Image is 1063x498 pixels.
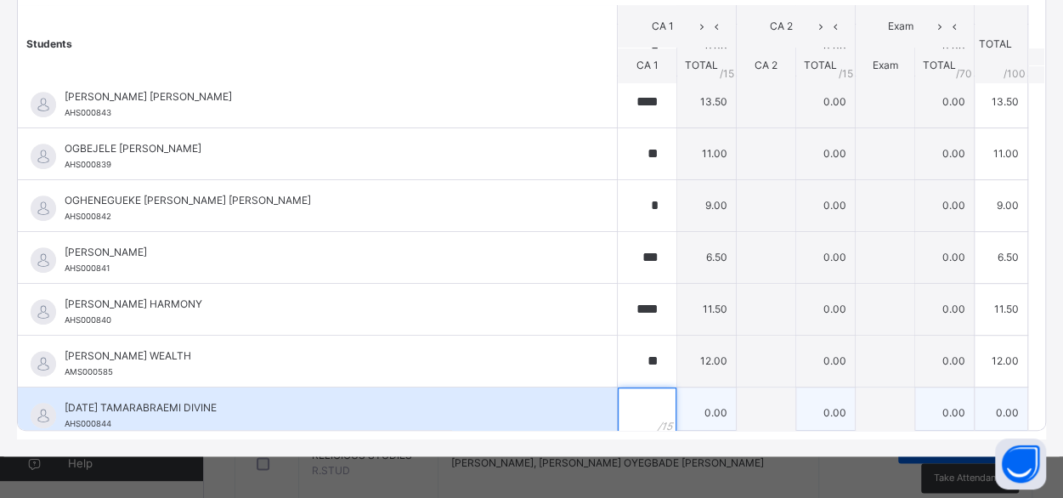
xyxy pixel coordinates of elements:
[636,59,659,72] span: CA 1
[915,231,975,283] td: 0.00
[915,335,975,387] td: 0.00
[65,297,579,312] span: [PERSON_NAME] HARMONY
[923,59,956,72] span: TOTAL
[65,193,579,208] span: OGHENEGUEKE [PERSON_NAME] [PERSON_NAME]
[65,160,111,169] span: AHS000839
[31,195,56,221] img: default.svg
[26,37,72,50] span: Students
[749,20,813,35] span: CA 2
[1004,66,1026,82] span: /100
[915,283,975,335] td: 0.00
[975,283,1028,335] td: 11.50
[975,335,1028,387] td: 12.00
[65,348,579,364] span: [PERSON_NAME] WEALTH
[796,179,856,231] td: 0.00
[65,212,111,221] span: AHS000842
[915,387,975,439] td: 0.00
[868,20,932,35] span: Exam
[65,315,111,325] span: AHS000840
[720,66,734,82] span: / 15
[685,59,718,72] span: TOTAL
[65,263,110,273] span: AHS000841
[975,127,1028,179] td: 11.00
[31,144,56,169] img: default.svg
[65,108,111,117] span: AHS000843
[31,351,56,376] img: default.svg
[677,231,737,283] td: 6.50
[31,92,56,117] img: default.svg
[677,387,737,439] td: 0.00
[755,59,777,72] span: CA 2
[65,89,579,105] span: [PERSON_NAME] [PERSON_NAME]
[796,283,856,335] td: 0.00
[65,141,579,156] span: OGBEJELE [PERSON_NAME]
[31,247,56,273] img: default.svg
[65,419,111,428] span: AHS000844
[677,283,737,335] td: 11.50
[65,367,113,376] span: AMS000585
[915,76,975,127] td: 0.00
[796,335,856,387] td: 0.00
[804,59,837,72] span: TOTAL
[975,231,1028,283] td: 6.50
[796,231,856,283] td: 0.00
[796,127,856,179] td: 0.00
[915,127,975,179] td: 0.00
[677,76,737,127] td: 13.50
[873,59,898,72] span: Exam
[975,387,1028,439] td: 0.00
[975,76,1028,127] td: 13.50
[677,335,737,387] td: 12.00
[995,439,1046,490] button: Open asap
[915,179,975,231] td: 0.00
[65,245,579,260] span: [PERSON_NAME]
[677,179,737,231] td: 9.00
[796,76,856,127] td: 0.00
[65,400,579,416] span: [DATE] TAMARABRAEMI DIVINE
[796,387,856,439] td: 0.00
[31,403,56,428] img: default.svg
[630,20,694,35] span: CA 1
[31,299,56,325] img: default.svg
[839,66,853,82] span: / 15
[975,179,1028,231] td: 9.00
[956,66,972,82] span: / 70
[677,127,737,179] td: 11.00
[975,5,1028,84] th: TOTAL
